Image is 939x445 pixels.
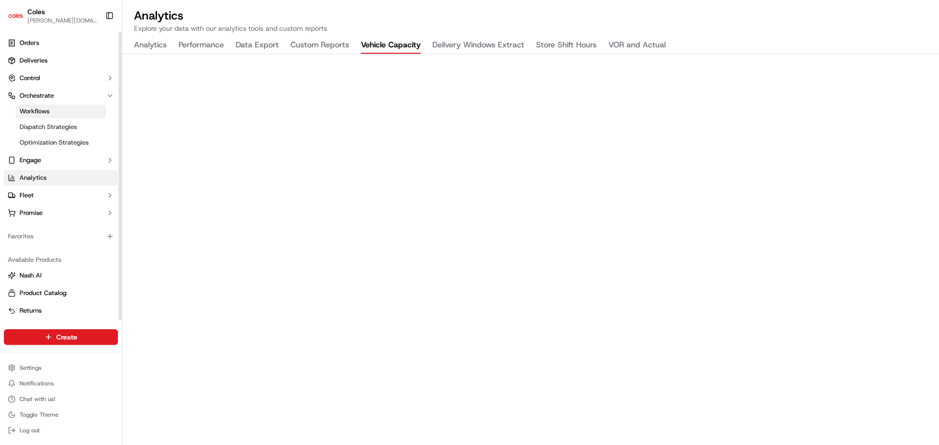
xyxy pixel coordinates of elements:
[4,35,118,51] a: Orders
[20,271,42,280] span: Nash AI
[4,229,118,244] div: Favorites
[20,289,67,297] span: Product Catalog
[4,170,118,186] a: Analytics
[4,377,118,390] button: Notifications
[83,143,90,150] div: 💻
[20,426,40,434] span: Log out
[4,205,118,221] button: Promise
[122,54,939,445] iframe: Vehicle Capacity
[4,268,118,283] button: Nash AI
[4,70,118,86] button: Control
[20,123,77,131] span: Dispatch Strategies
[361,37,421,54] button: Vehicle Capacity
[27,7,45,17] button: Coles
[608,37,666,54] button: VOR and Actual
[134,37,167,54] button: Analytics
[20,380,54,387] span: Notifications
[20,142,75,151] span: Knowledge Base
[134,8,927,23] h2: Analytics
[79,138,161,155] a: 💻API Documentation
[8,8,23,23] img: Coles
[20,56,47,65] span: Deliveries
[27,17,97,24] button: [PERSON_NAME][DOMAIN_NAME][EMAIL_ADDRESS][PERSON_NAME][DOMAIN_NAME]
[4,408,118,422] button: Toggle Theme
[20,91,54,100] span: Orchestrate
[20,74,40,83] span: Control
[4,152,118,168] button: Engage
[4,303,118,318] button: Returns
[20,395,55,403] span: Chat with us!
[4,4,101,27] button: ColesColes[PERSON_NAME][DOMAIN_NAME][EMAIL_ADDRESS][PERSON_NAME][DOMAIN_NAME]
[8,289,114,297] a: Product Catalog
[20,107,49,116] span: Workflows
[97,166,118,173] span: Pylon
[536,37,597,54] button: Store Shift Hours
[432,37,524,54] button: Delivery Windows Extract
[4,285,118,301] button: Product Catalog
[69,165,118,173] a: Powered byPylon
[166,96,178,108] button: Start new chat
[4,88,118,104] button: Orchestrate
[8,306,114,315] a: Returns
[6,138,79,155] a: 📗Knowledge Base
[4,361,118,375] button: Settings
[20,156,41,165] span: Engage
[179,37,224,54] button: Performance
[8,271,114,280] a: Nash AI
[4,392,118,406] button: Chat with us!
[16,105,106,118] a: Workflows
[4,53,118,68] a: Deliveries
[4,329,118,345] button: Create
[20,138,89,147] span: Optimization Strategies
[4,252,118,268] div: Available Products
[291,37,349,54] button: Custom Reports
[20,306,42,315] span: Returns
[20,173,46,182] span: Analytics
[10,143,18,150] div: 📗
[16,120,106,134] a: Dispatch Strategies
[20,411,59,419] span: Toggle Theme
[4,188,118,203] button: Fleet
[16,136,106,149] a: Optimization Strategies
[92,142,157,151] span: API Documentation
[134,23,927,33] p: Explore your data with our analytics tools and custom reports
[56,332,77,342] span: Create
[236,37,279,54] button: Data Export
[20,364,42,372] span: Settings
[20,191,34,200] span: Fleet
[20,209,43,217] span: Promise
[4,424,118,437] button: Log out
[20,39,39,47] span: Orders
